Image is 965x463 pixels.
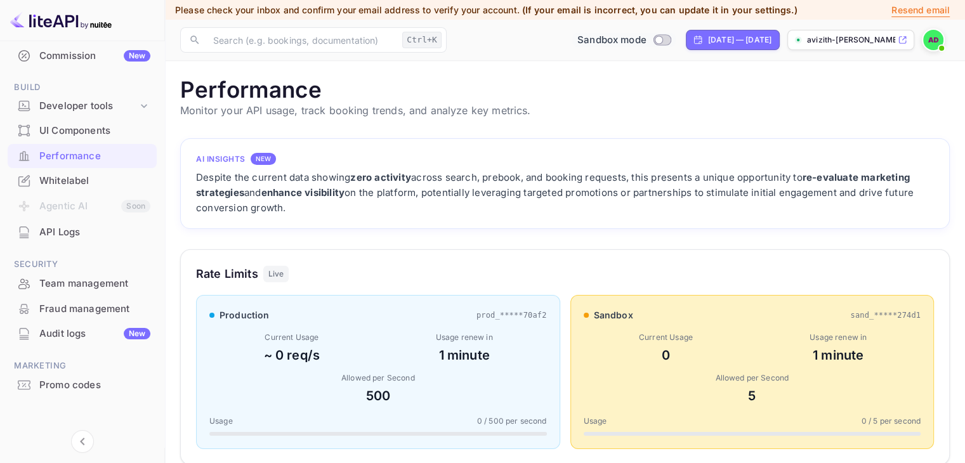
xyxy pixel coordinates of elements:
div: Commission [39,49,150,63]
div: Ctrl+K [402,32,442,48]
div: 1 minute [756,346,921,365]
button: Collapse navigation [71,430,94,453]
div: Despite the current data showing across search, prebook, and booking requests, this presents a un... [196,170,934,216]
span: (If your email is incorrect, you can update it in your settings.) [522,4,798,15]
span: Security [8,258,157,271]
h3: Rate Limits [196,265,258,282]
p: avizith-[PERSON_NAME]-yqp4z.... [807,34,895,46]
div: New [124,50,150,62]
span: Sandbox mode [577,33,647,48]
div: Usage renew in [756,332,921,343]
div: Team management [8,271,157,296]
div: 500 [209,386,547,405]
div: Developer tools [8,95,157,117]
span: Usage [209,415,233,427]
div: API Logs [8,220,157,245]
div: ~ 0 req/s [209,346,374,365]
div: CommissionNew [8,44,157,68]
h1: Performance [180,76,950,103]
div: NEW [251,153,276,165]
div: [DATE] — [DATE] [708,34,771,46]
div: API Logs [39,225,150,240]
div: Promo codes [8,373,157,398]
div: Performance [8,144,157,169]
div: Allowed per Second [209,372,547,384]
strong: zero activity [350,171,411,183]
div: UI Components [39,124,150,138]
div: Live [263,266,289,282]
span: sandbox [594,308,633,322]
a: CommissionNew [8,44,157,67]
a: Fraud management [8,297,157,320]
span: Marketing [8,359,157,373]
a: Promo codes [8,373,157,396]
p: Resend email [891,3,950,17]
div: Current Usage [209,332,374,343]
a: Team management [8,271,157,295]
div: Audit logs [39,327,150,341]
span: Please check your inbox and confirm your email address to verify your account. [175,4,520,15]
span: 0 / 5 per second [862,415,921,427]
img: LiteAPI logo [10,10,112,30]
div: Usage renew in [382,332,547,343]
span: 0 / 500 per second [477,415,547,427]
div: Promo codes [39,378,150,393]
div: 0 [584,346,749,365]
img: Avizith Debnath [923,30,943,50]
div: 1 minute [382,346,547,365]
a: Performance [8,144,157,167]
p: Monitor your API usage, track booking trends, and analyze key metrics. [180,103,950,118]
div: Team management [39,277,150,291]
a: API Logs [8,220,157,244]
div: Fraud management [8,297,157,322]
a: UI Components [8,119,157,142]
div: Switch to Production mode [572,33,676,48]
a: Audit logsNew [8,322,157,345]
div: UI Components [8,119,157,143]
div: 5 [584,386,921,405]
a: Whitelabel [8,169,157,192]
div: Whitelabel [39,174,150,188]
div: Allowed per Second [584,372,921,384]
span: production [220,308,270,322]
strong: enhance visibility [261,186,345,199]
div: Fraud management [39,302,150,316]
span: Usage [584,415,607,427]
div: New [124,328,150,339]
h4: AI Insights [196,153,246,165]
div: Current Usage [584,332,749,343]
span: Build [8,81,157,95]
div: Audit logsNew [8,322,157,346]
input: Search (e.g. bookings, documentation) [206,27,397,53]
div: Performance [39,149,150,164]
div: Developer tools [39,99,138,114]
div: Whitelabel [8,169,157,193]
